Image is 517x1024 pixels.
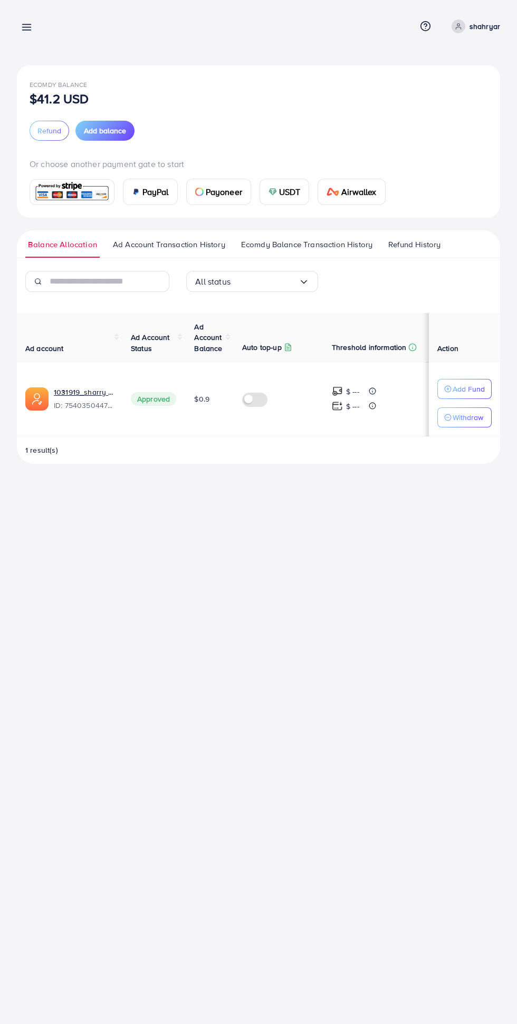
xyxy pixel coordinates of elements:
span: Add balance [84,125,126,136]
img: card [269,188,277,196]
span: Airwallex [341,186,376,198]
iframe: Chat [472,977,509,1016]
p: Withdraw [453,411,483,424]
img: ic-ads-acc.e4c84228.svg [25,387,49,411]
span: Ecomdy Balance Transaction History [241,239,372,250]
span: Ad Account Transaction History [113,239,225,250]
p: Or choose another payment gate to start [30,158,487,170]
a: 1031919_sharry mughal_1755624852344 [54,387,114,397]
a: card [30,179,114,205]
p: $41.2 USD [30,92,89,105]
span: Ad Account Balance [194,321,222,354]
button: Add balance [75,121,135,141]
img: card [132,188,140,196]
span: Payoneer [206,186,242,198]
a: cardUSDT [260,179,310,205]
span: PayPal [142,186,169,198]
button: Withdraw [437,407,492,427]
span: Approved [131,392,176,406]
img: top-up amount [332,401,343,412]
span: USDT [279,186,301,198]
a: cardPayPal [123,179,178,205]
span: $0.9 [194,394,209,404]
span: All status [195,274,231,290]
p: $ --- [346,400,359,413]
span: Ad Account Status [131,332,170,353]
p: shahryar [470,20,500,33]
span: Action [437,343,458,354]
a: cardAirwallex [318,179,385,205]
span: 1 result(s) [25,445,58,455]
span: Balance Allocation [28,239,97,250]
p: Add Fund [453,383,485,395]
button: Refund [30,121,69,141]
span: Ecomdy Balance [30,80,87,89]
p: Threshold information [332,341,406,354]
span: Refund History [388,239,441,250]
div: Search for option [186,271,318,292]
p: $ --- [346,385,359,398]
a: cardPayoneer [186,179,251,205]
p: Auto top-up [242,341,282,354]
img: card [327,188,339,196]
img: card [33,181,111,203]
img: card [195,188,204,196]
div: <span class='underline'>1031919_sharry mughal_1755624852344</span></br>7540350447681863698 [54,387,114,411]
input: Search for option [231,274,299,290]
a: shahryar [447,19,500,33]
button: Add Fund [437,379,492,399]
img: top-up amount [332,386,343,397]
span: Ad account [25,343,64,354]
span: ID: 7540350447681863698 [54,400,114,411]
span: Refund [37,125,61,136]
